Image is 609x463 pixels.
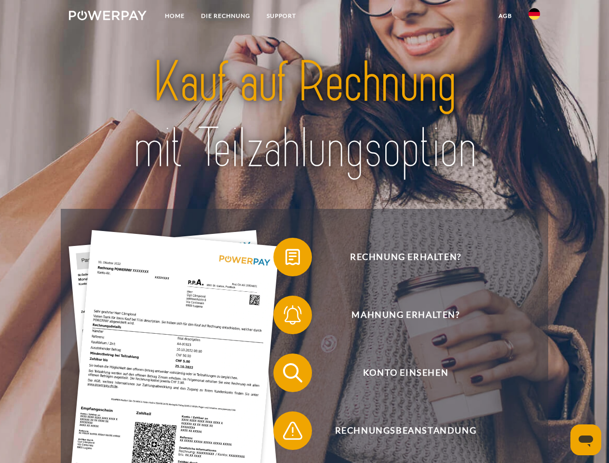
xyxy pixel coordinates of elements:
iframe: Schaltfläche zum Öffnen des Messaging-Fensters [570,424,601,455]
span: Mahnung erhalten? [287,296,524,334]
a: DIE RECHNUNG [193,7,258,25]
button: Rechnungsbeanstandung [273,411,524,450]
button: Rechnung erhalten? [273,238,524,276]
img: qb_bill.svg [281,245,305,269]
a: Home [157,7,193,25]
span: Konto einsehen [287,354,524,392]
img: qb_bell.svg [281,303,305,327]
span: Rechnung erhalten? [287,238,524,276]
img: logo-powerpay-white.svg [69,11,147,20]
span: Rechnungsbeanstandung [287,411,524,450]
img: qb_search.svg [281,361,305,385]
img: title-powerpay_de.svg [92,46,517,185]
button: Mahnung erhalten? [273,296,524,334]
a: agb [490,7,520,25]
a: SUPPORT [258,7,304,25]
img: de [528,8,540,20]
button: Konto einsehen [273,354,524,392]
img: qb_warning.svg [281,419,305,443]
